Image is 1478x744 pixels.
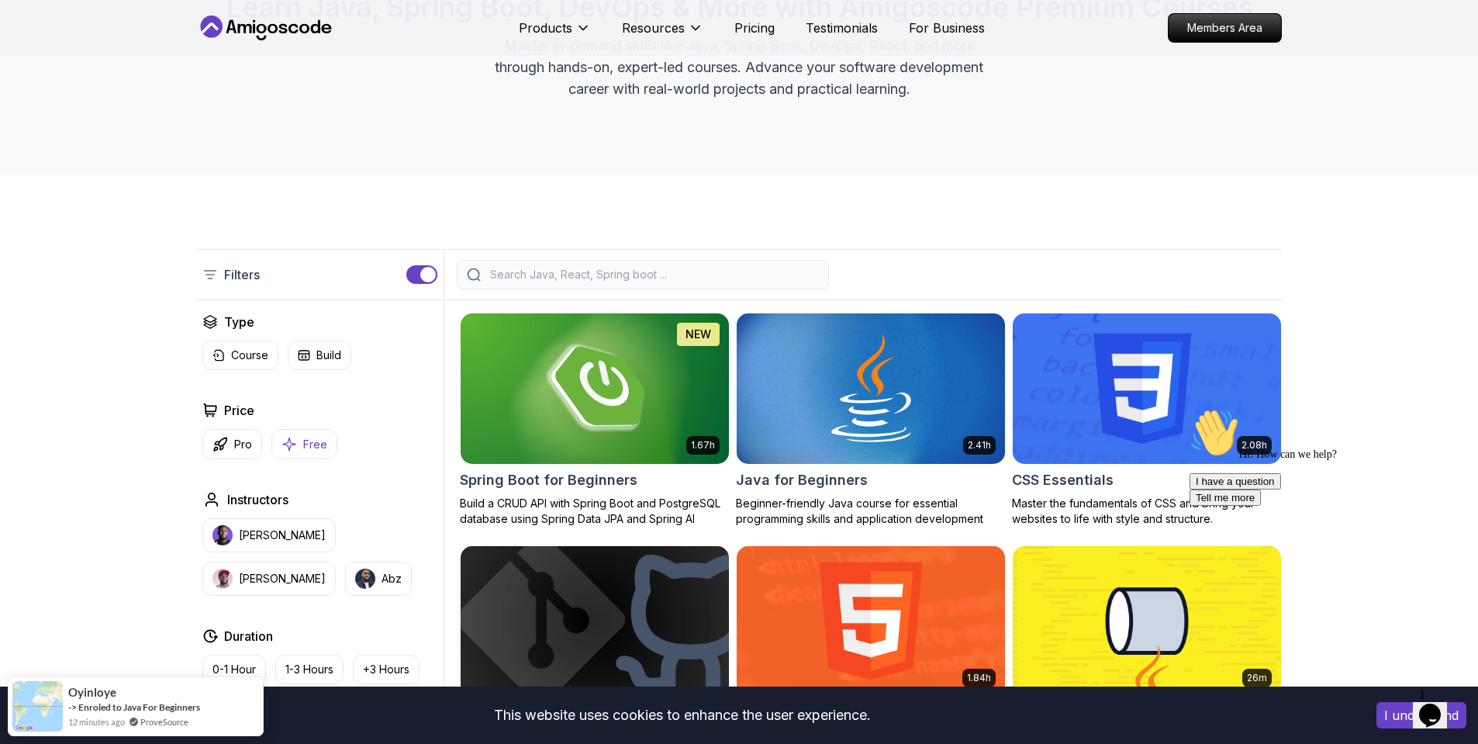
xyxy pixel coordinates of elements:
[461,546,729,697] img: Git & GitHub Fundamentals card
[460,545,730,744] a: Git & GitHub Fundamentals cardGit & GitHub FundamentalsLearn the fundamentals of Git and GitHub.
[1012,469,1114,491] h2: CSS Essentials
[1413,682,1462,728] iframe: chat widget
[1376,702,1466,728] button: Accept cookies
[519,19,591,50] button: Products
[202,518,336,552] button: instructor img[PERSON_NAME]
[239,528,326,543] p: [PERSON_NAME]
[736,496,1006,527] p: Beginner-friendly Java course for essential programming skills and application development
[487,267,819,282] input: Search Java, React, Spring boot ...
[212,662,256,677] p: 0-1 Hour
[478,35,1000,100] p: Master in-demand skills like Java, Spring Boot, DevOps, React, and more through hands-on, expert-...
[460,496,730,527] p: Build a CRUD API with Spring Boot and PostgreSQL database using Spring Data JPA and Spring AI
[1168,13,1282,43] a: Members Area
[355,569,375,589] img: instructor img
[224,265,260,284] p: Filters
[967,672,991,684] p: 1.84h
[1183,402,1462,674] iframe: chat widget
[231,348,268,363] p: Course
[1247,672,1267,684] p: 26m
[239,571,326,587] p: [PERSON_NAME]
[68,686,116,699] span: Oyinloye
[202,341,278,370] button: Course
[202,655,266,684] button: 0-1 Hour
[685,327,711,342] p: NEW
[1169,14,1281,42] p: Members Area
[12,698,1353,732] div: This website uses cookies to enhance the user experience.
[1013,546,1281,697] img: Java Streams Essentials card
[202,429,262,459] button: Pro
[806,19,878,37] a: Testimonials
[316,348,341,363] p: Build
[6,88,78,104] button: Tell me more
[909,19,985,37] a: For Business
[140,715,188,728] a: ProveSource
[519,19,572,37] p: Products
[1013,313,1281,464] img: CSS Essentials card
[68,715,125,728] span: 12 minutes ago
[68,701,77,713] span: ->
[224,401,254,420] h2: Price
[736,313,1006,527] a: Java for Beginners card2.41hJava for BeginnersBeginner-friendly Java course for essential program...
[363,662,409,677] p: +3 Hours
[288,341,351,370] button: Build
[382,571,402,587] p: Abz
[460,469,637,491] h2: Spring Boot for Beginners
[968,439,991,452] p: 2.41h
[202,562,336,596] button: instructor img[PERSON_NAME]
[303,437,327,452] p: Free
[78,701,200,713] a: Enroled to Java For Beginners
[737,313,1005,464] img: Java for Beginners card
[271,429,337,459] button: Free
[461,313,729,464] img: Spring Boot for Beginners card
[212,569,233,589] img: instructor img
[212,525,233,545] img: instructor img
[1012,313,1282,527] a: CSS Essentials card2.08hCSS EssentialsMaster the fundamentals of CSS and bring your websites to l...
[6,71,98,88] button: I have a question
[622,19,685,37] p: Resources
[224,627,273,645] h2: Duration
[6,6,285,104] div: 👋Hi! How can we help?I have a questionTell me more
[622,19,703,50] button: Resources
[227,490,288,509] h2: Instructors
[6,6,56,56] img: :wave:
[691,439,715,452] p: 1.67h
[224,313,254,331] h2: Type
[737,546,1005,697] img: HTML Essentials card
[734,19,775,37] a: Pricing
[353,655,420,684] button: +3 Hours
[12,681,63,732] img: provesource social proof notification image
[6,47,154,58] span: Hi! How can we help?
[736,469,868,491] h2: Java for Beginners
[345,562,412,596] button: instructor imgAbz
[1012,496,1282,527] p: Master the fundamentals of CSS and bring your websites to life with style and structure.
[234,437,252,452] p: Pro
[460,313,730,527] a: Spring Boot for Beginners card1.67hNEWSpring Boot for BeginnersBuild a CRUD API with Spring Boot ...
[275,655,344,684] button: 1-3 Hours
[285,662,333,677] p: 1-3 Hours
